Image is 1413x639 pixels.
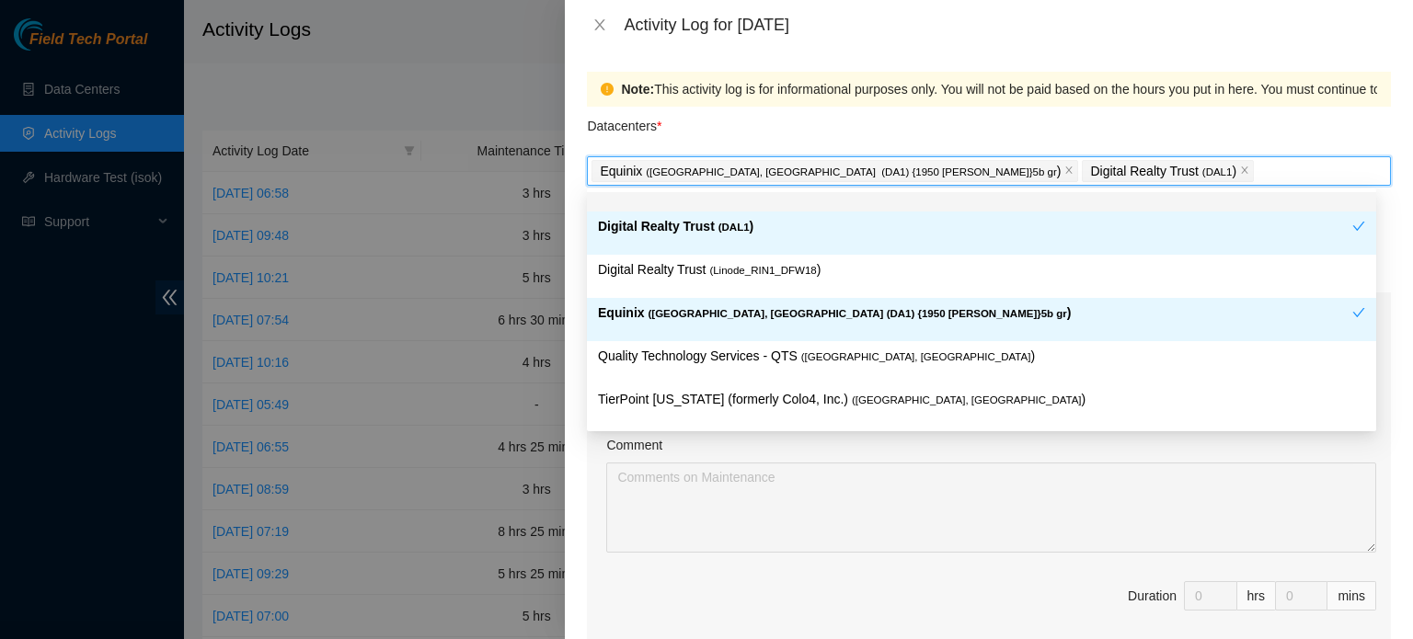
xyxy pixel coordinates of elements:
span: ( Linode_RIN1_DFW18 [709,265,816,276]
div: Duration [1128,586,1177,606]
p: Digital Realty Trust ) [598,216,1352,237]
span: ( [GEOGRAPHIC_DATA], [GEOGRAPHIC_DATA] (DA1) {1950 [PERSON_NAME]}5b gr [646,166,1057,177]
p: Digital Realty Trust ) [598,259,1365,280]
span: exclamation-circle [601,83,614,96]
label: Comment [606,435,662,455]
p: Digital Realty Trust ) [1090,161,1236,182]
span: close [592,17,607,32]
p: Datacenters [587,107,661,136]
span: ( [GEOGRAPHIC_DATA], [GEOGRAPHIC_DATA] (DA1) {1950 [PERSON_NAME]}5b gr [648,308,1066,319]
div: hrs [1237,581,1276,610]
span: ( [GEOGRAPHIC_DATA], [GEOGRAPHIC_DATA] [852,394,1082,405]
strong: Note: [621,79,654,99]
p: Equinix ) [600,161,1061,182]
p: TierPoint [US_STATE] (formerly Colo4, Inc.) ) [598,389,1365,410]
div: Activity Log for [DATE] [624,15,1391,35]
span: check [1352,220,1365,233]
span: close [1240,165,1249,177]
span: ( DAL1 [718,222,750,233]
p: Quality Technology Services - QTS ) [598,346,1365,367]
textarea: Comment [606,462,1376,553]
div: mins [1327,581,1376,610]
span: ( DAL1 [1202,166,1233,177]
button: Close [587,17,613,34]
span: ( [GEOGRAPHIC_DATA], [GEOGRAPHIC_DATA] [801,351,1031,362]
p: Equinix ) [598,302,1352,324]
span: check [1352,306,1365,319]
span: close [1064,165,1074,177]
